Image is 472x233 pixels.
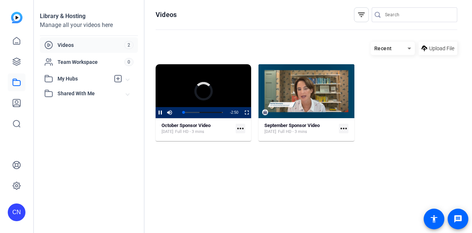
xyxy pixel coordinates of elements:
[40,21,138,30] div: Manage all your videos here
[165,107,174,118] button: Mute
[278,129,307,135] span: Full HD - 3 mins
[175,129,204,135] span: Full HD - 3 mins
[242,107,251,118] button: Fullscreen
[124,58,133,66] span: 0
[40,71,138,86] mat-expansion-panel-header: My Hubs
[264,129,276,135] span: [DATE]
[124,41,133,49] span: 2
[40,86,138,101] mat-expansion-panel-header: Shared With Me
[11,12,22,23] img: blue-gradient.svg
[231,110,238,114] span: 2:50
[162,123,211,128] strong: October Sponsor Video
[156,64,251,118] div: Video Player
[40,12,138,21] div: Library & Hosting
[430,215,438,223] mat-icon: accessibility
[374,45,392,51] span: Recent
[162,123,233,135] a: October Sponsor Video[DATE]Full HD - 3 mins
[419,42,457,55] button: Upload File
[8,203,25,221] div: CN
[58,75,110,83] span: My Hubs
[385,10,451,19] input: Search
[58,41,124,49] span: Videos
[236,124,245,133] mat-icon: more_horiz
[230,110,231,114] span: -
[58,90,126,97] span: Shared With Me
[339,124,348,133] mat-icon: more_horiz
[156,107,165,118] button: Pause
[429,45,454,52] span: Upload File
[357,10,366,19] mat-icon: filter_list
[58,58,124,66] span: Team Workspace
[162,129,173,135] span: [DATE]
[264,123,336,135] a: September Sponsor Video[DATE]Full HD - 3 mins
[156,10,177,19] h1: Videos
[454,215,462,223] mat-icon: message
[183,112,223,113] div: Progress Bar
[264,123,320,128] strong: September Sponsor Video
